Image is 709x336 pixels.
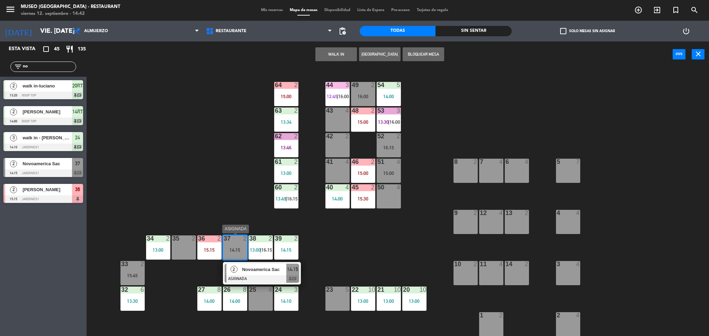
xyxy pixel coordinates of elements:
[525,159,529,165] div: 4
[75,159,80,168] span: 37
[222,225,249,233] div: ASIGNADA
[402,299,427,304] div: 13:00
[692,49,704,59] button: close
[294,287,298,293] div: 3
[325,196,350,201] div: 14:00
[351,299,375,304] div: 13:00
[576,159,580,165] div: 7
[397,159,401,165] div: 4
[315,47,357,61] button: WALK IN
[499,210,503,216] div: 4
[72,108,83,116] span: 14RT
[243,287,247,293] div: 8
[5,4,16,17] button: menu
[78,45,86,53] span: 135
[141,287,145,293] div: 6
[249,287,250,293] div: 25
[474,159,478,165] div: 2
[274,94,298,99] div: 15:00
[345,159,350,165] div: 4
[377,145,401,150] div: 16:15
[525,210,529,216] div: 2
[75,133,80,142] span: 24
[377,108,378,114] div: 53
[403,47,444,61] button: Bloquear Mesa
[377,299,401,304] div: 13:00
[378,119,389,125] span: 13:30
[23,160,72,167] span: Novoamerica Sac
[505,159,506,165] div: 6
[377,171,401,176] div: 15:00
[377,159,378,165] div: 51
[321,8,354,12] span: Disponibilidad
[351,171,375,176] div: 15:00
[377,287,378,293] div: 21
[389,119,400,125] span: 16:00
[294,108,298,114] div: 2
[337,94,338,99] span: |
[166,235,170,242] div: 2
[146,248,170,252] div: 13:00
[217,235,222,242] div: 2
[359,47,401,61] button: [GEOGRAPHIC_DATA]
[368,287,375,293] div: 10
[10,109,17,115] span: 2
[351,94,375,99] div: 16:00
[294,133,298,139] div: 2
[54,45,60,53] span: 45
[65,45,74,53] i: restaurant
[371,82,375,88] div: 2
[5,4,16,15] i: menu
[231,266,237,273] span: 2
[10,83,17,90] span: 2
[23,134,72,141] span: walk in - [PERSON_NAME]
[371,159,375,165] div: 2
[23,186,72,193] span: [PERSON_NAME]
[276,196,286,202] span: 13:49
[377,82,378,88] div: 54
[413,8,452,12] span: Tarjetas de regalo
[72,82,83,90] span: 20RT
[243,235,247,242] div: 2
[274,120,298,124] div: 13:34
[388,8,413,12] span: Pre-acceso
[371,108,375,114] div: 2
[84,29,108,34] span: Almuerzo
[120,299,145,304] div: 13:30
[14,63,22,71] i: filter_list
[673,49,685,59] button: power_input
[23,82,72,90] span: walk in-luciano
[23,108,72,115] span: [PERSON_NAME]
[454,159,455,165] div: 8
[345,82,350,88] div: 3
[286,196,287,202] span: |
[294,159,298,165] div: 2
[397,82,401,88] div: 5
[274,145,298,150] div: 13:46
[250,247,261,253] span: 13:00
[388,119,389,125] span: |
[653,6,661,14] i: exit_to_app
[672,6,680,14] i: turned_in_not
[351,196,375,201] div: 15:30
[354,8,388,12] span: Lista de Espera
[576,210,580,216] div: 4
[75,185,80,194] span: 36
[274,248,298,252] div: 14:15
[21,3,120,10] div: Museo [GEOGRAPHIC_DATA] - Restaurant
[223,299,247,304] div: 14:00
